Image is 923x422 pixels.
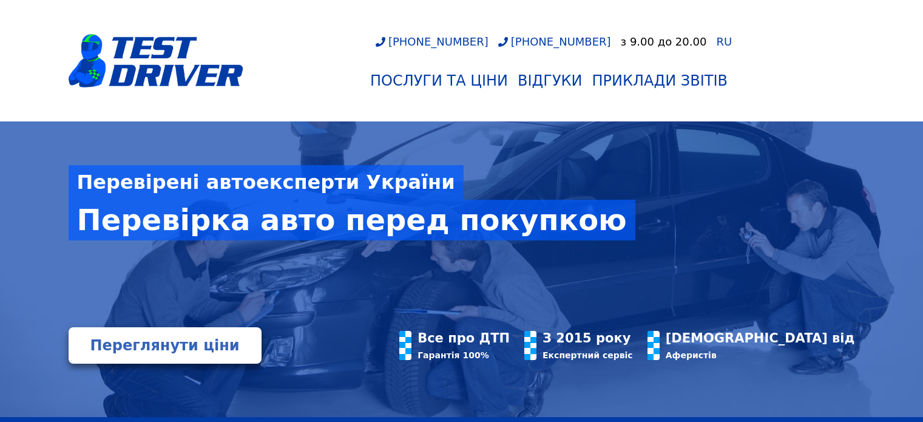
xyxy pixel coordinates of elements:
[716,36,732,47] a: RU
[666,350,855,360] div: Аферистів
[69,5,243,117] a: logotype@3x
[69,327,262,364] a: Переглянути ціни
[666,331,855,345] div: [DEMOGRAPHIC_DATA] від
[587,67,732,94] a: Приклади звітів
[498,35,611,48] a: [PHONE_NUMBER]
[621,35,707,48] div: з 9.00 до 20.00
[69,165,464,200] div: Перевірені автоексперти України
[69,200,635,240] div: Перевірка авто перед покупкою
[370,72,508,89] div: Послуги та Ціни
[418,350,510,360] div: Гарантія 100%
[543,331,633,345] div: З 2015 року
[513,67,587,94] a: Відгуки
[69,34,243,87] img: logotype@3x
[418,331,510,345] div: Все про ДТП
[543,350,633,360] div: Експертний сервіс
[716,35,732,48] span: RU
[365,67,513,94] a: Послуги та Ціни
[518,72,583,89] div: Відгуки
[592,72,728,89] div: Приклади звітів
[376,35,489,48] a: [PHONE_NUMBER]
